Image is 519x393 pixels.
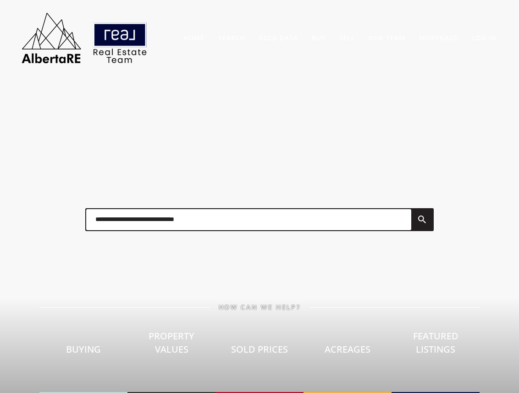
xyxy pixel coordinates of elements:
[218,33,245,42] a: Search
[304,311,392,393] a: Acreages
[392,298,480,393] a: Featured Listings
[472,33,497,42] a: Log In
[39,311,127,393] a: Buying
[231,343,288,355] span: Sold Prices
[312,33,326,42] a: Buy
[419,33,458,42] a: Mortgage
[413,330,458,355] span: Featured Listings
[127,298,215,393] a: Property Values
[16,9,153,66] img: AlbertaRE Real Estate Team | Real Broker
[149,330,194,355] span: Property Values
[259,33,298,42] a: Sold Data
[215,311,304,393] a: Sold Prices
[369,33,405,42] a: Our Team
[183,33,204,42] a: Home
[325,343,370,355] span: Acreages
[339,33,355,42] a: Sell
[66,343,101,355] span: Buying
